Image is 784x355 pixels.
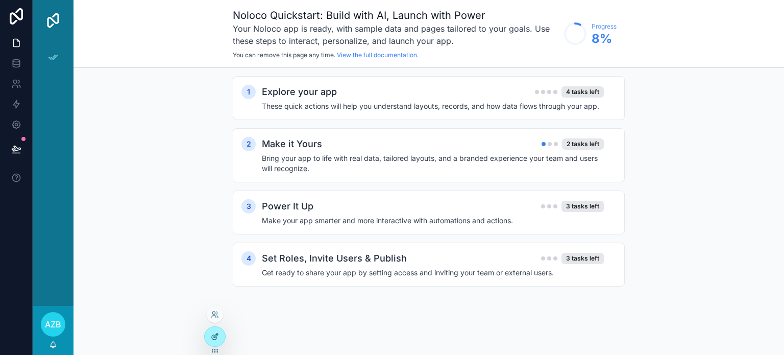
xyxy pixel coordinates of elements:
[241,251,256,266] div: 4
[592,22,617,31] span: Progress
[262,85,337,99] h2: Explore your app
[262,199,313,214] h2: Power It Up
[262,101,604,111] h4: These quick actions will help you understand layouts, records, and how data flows through your app.
[562,138,604,150] div: 2 tasks left
[592,31,617,47] span: 8 %
[337,51,419,59] a: View the full documentation.
[233,51,335,59] span: You can remove this page any time.
[241,199,256,214] div: 3
[561,253,604,264] div: 3 tasks left
[262,216,604,226] h4: Make your app smarter and more interactive with automations and actions.
[241,137,256,151] div: 2
[262,251,407,266] h2: Set Roles, Invite Users & Publish
[233,8,559,22] h1: Noloco Quickstart: Build with AI, Launch with Power
[45,12,61,29] img: App logo
[561,201,604,212] div: 3 tasks left
[262,268,604,278] h4: Get ready to share your app by setting access and inviting your team or external users.
[241,85,256,99] div: 1
[561,86,604,98] div: 4 tasks left
[262,137,322,151] h2: Make it Yours
[233,22,559,47] h3: Your Noloco app is ready, with sample data and pages tailored to your goals. Use these steps to i...
[73,68,784,314] div: scrollable content
[262,153,604,174] h4: Bring your app to life with real data, tailored layouts, and a branded experience your team and u...
[33,41,73,80] div: scrollable content
[45,318,61,330] span: AZB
